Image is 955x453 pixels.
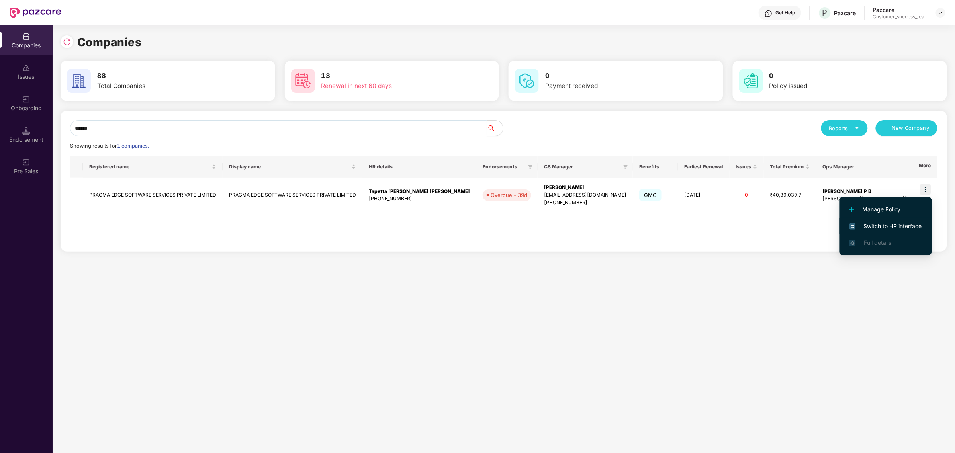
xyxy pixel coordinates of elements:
[770,191,810,199] div: ₹40,39,039.7
[639,189,662,201] span: GMC
[63,38,71,46] img: svg+xml;base64,PHN2ZyBpZD0iUmVsb2FkLTMyeDMyIiB4bWxucz0iaHR0cDovL3d3dy53My5vcmcvMjAwMC9zdmciIHdpZH...
[633,156,678,178] th: Benefits
[67,69,91,93] img: svg+xml;base64,PHN2ZyB4bWxucz0iaHR0cDovL3d3dy53My5vcmcvMjAwMC9zdmciIHdpZHRoPSI2MCIgaGVpZ2h0PSI2MC...
[321,81,454,91] div: Renewal in next 60 days
[849,223,856,230] img: svg+xml;base64,PHN2ZyB4bWxucz0iaHR0cDovL3d3dy53My5vcmcvMjAwMC9zdmciIHdpZHRoPSIxNiIgaGVpZ2h0PSIxNi...
[822,8,828,18] span: P
[487,125,503,131] span: search
[544,164,620,170] span: CS Manager
[22,127,30,135] img: svg+xml;base64,PHN2ZyB3aWR0aD0iMTQuNSIgaGVpZ2h0PSIxNC41IiB2aWV3Qm94PSIwIDAgMTYgMTYiIGZpbGw9Im5vbm...
[22,96,30,103] img: svg+xml;base64,PHN2ZyB3aWR0aD0iMjAiIGhlaWdodD0iMjAiIHZpZXdCb3g9IjAgMCAyMCAyMCIgZmlsbD0ibm9uZSIgeG...
[622,162,630,172] span: filter
[920,184,931,195] img: icon
[526,162,534,172] span: filter
[736,191,757,199] div: 0
[97,71,229,81] h3: 88
[730,156,764,178] th: Issues
[483,164,525,170] span: Endorsements
[739,69,763,93] img: svg+xml;base64,PHN2ZyB4bWxucz0iaHR0cDovL3d3dy53My5vcmcvMjAwMC9zdmciIHdpZHRoPSI2MCIgaGVpZ2h0PSI2MC...
[623,164,628,169] span: filter
[22,158,30,166] img: svg+xml;base64,PHN2ZyB3aWR0aD0iMjAiIGhlaWdodD0iMjAiIHZpZXdCb3g9IjAgMCAyMCAyMCIgZmlsbD0ibm9uZSIgeG...
[864,239,891,246] span: Full details
[849,222,922,230] span: Switch to HR interface
[884,125,889,132] span: plus
[83,178,223,213] td: PRAGMA EDGE SOFTWARE SERVICES PRIVATE LIMITED
[22,64,30,72] img: svg+xml;base64,PHN2ZyBpZD0iSXNzdWVzX2Rpc2FibGVkIiB4bWxucz0iaHR0cDovL3d3dy53My5vcmcvMjAwMC9zdmciIH...
[834,9,856,17] div: Pazcare
[291,69,315,93] img: svg+xml;base64,PHN2ZyB4bWxucz0iaHR0cDovL3d3dy53My5vcmcvMjAwMC9zdmciIHdpZHRoPSI2MCIgaGVpZ2h0PSI2MC...
[769,71,902,81] h3: 0
[849,205,922,214] span: Manage Policy
[892,124,930,132] span: New Company
[849,240,856,246] img: svg+xml;base64,PHN2ZyB4bWxucz0iaHR0cDovL3d3dy53My5vcmcvMjAwMC9zdmciIHdpZHRoPSIxNi4zNjMiIGhlaWdodD...
[876,120,937,136] button: plusNew Company
[223,156,362,178] th: Display name
[913,156,937,178] th: More
[776,10,795,16] div: Get Help
[544,184,626,191] div: [PERSON_NAME]
[89,164,210,170] span: Registered name
[22,33,30,41] img: svg+xml;base64,PHN2ZyBpZD0iQ29tcGFuaWVzIiB4bWxucz0iaHR0cDovL3d3dy53My5vcmcvMjAwMC9zdmciIHdpZHRoPS...
[528,164,533,169] span: filter
[229,164,350,170] span: Display name
[487,120,503,136] button: search
[83,156,223,178] th: Registered name
[736,164,751,170] span: Issues
[855,125,860,131] span: caret-down
[873,14,929,20] div: Customer_success_team_lead
[678,178,730,213] td: [DATE]
[321,71,454,81] h3: 13
[770,164,804,170] span: Total Premium
[77,33,142,51] h1: Companies
[765,10,773,18] img: svg+xml;base64,PHN2ZyBpZD0iSGVscC0zMngzMiIgeG1sbnM9Imh0dHA6Ly93d3cudzMub3JnLzIwMDAvc3ZnIiB3aWR0aD...
[545,81,677,91] div: Payment received
[223,178,362,213] td: PRAGMA EDGE SOFTWARE SERVICES PRIVATE LIMITED
[369,195,470,203] div: [PHONE_NUMBER]
[829,124,860,132] div: Reports
[515,69,539,93] img: svg+xml;base64,PHN2ZyB4bWxucz0iaHR0cDovL3d3dy53My5vcmcvMjAwMC9zdmciIHdpZHRoPSI2MCIgaGVpZ2h0PSI2MC...
[764,156,816,178] th: Total Premium
[545,71,677,81] h3: 0
[544,199,626,207] div: [PHONE_NUMBER]
[544,191,626,199] div: [EMAIL_ADDRESS][DOMAIN_NAME]
[678,156,730,178] th: Earliest Renewal
[849,207,854,212] img: svg+xml;base64,PHN2ZyB4bWxucz0iaHR0cDovL3d3dy53My5vcmcvMjAwMC9zdmciIHdpZHRoPSIxMi4yMDEiIGhlaWdodD...
[10,8,61,18] img: New Pazcare Logo
[97,81,229,91] div: Total Companies
[769,81,902,91] div: Policy issued
[362,156,476,178] th: HR details
[873,6,929,14] div: Pazcare
[369,188,470,195] div: Tapetta [PERSON_NAME] [PERSON_NAME]
[937,10,944,16] img: svg+xml;base64,PHN2ZyBpZD0iRHJvcGRvd24tMzJ4MzIiIHhtbG5zPSJodHRwOi8vd3d3LnczLm9yZy8yMDAwL3N2ZyIgd2...
[70,143,149,149] span: Showing results for
[117,143,149,149] span: 1 companies.
[491,191,527,199] div: Overdue - 39d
